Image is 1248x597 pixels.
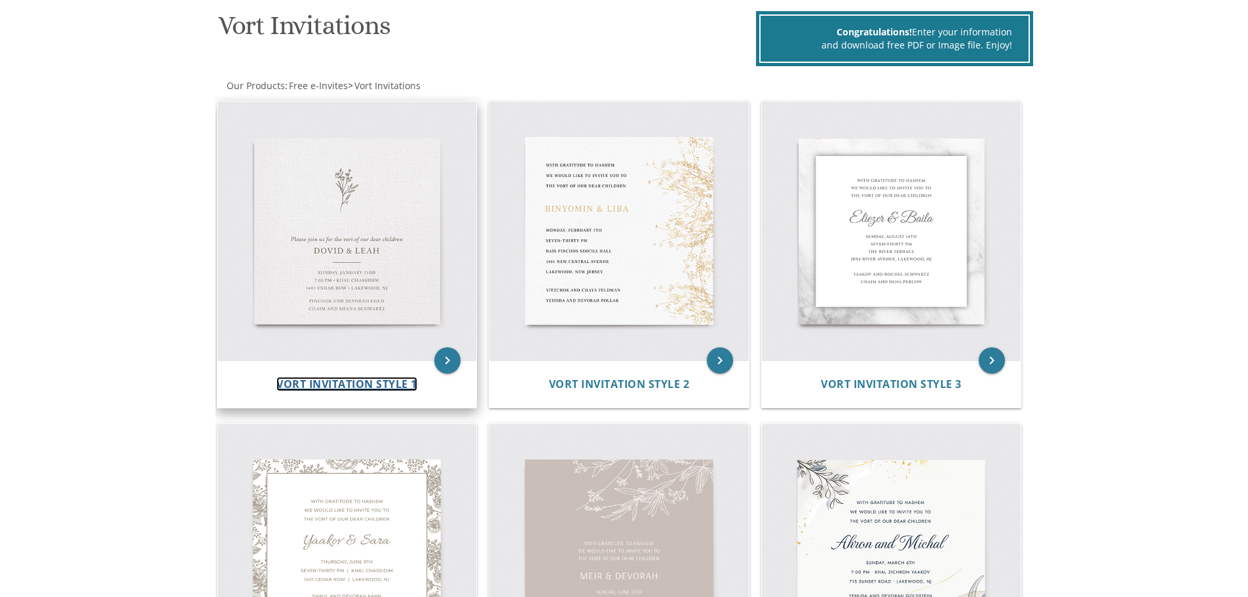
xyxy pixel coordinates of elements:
[288,79,348,92] a: Free e-Invites
[353,79,421,92] a: Vort Invitations
[707,347,733,374] a: keyboard_arrow_right
[837,26,912,38] span: Congratulations!
[434,347,461,374] a: keyboard_arrow_right
[549,378,690,391] a: Vort Invitation Style 2
[216,79,624,92] div: :
[348,79,421,92] span: >
[762,102,1021,361] img: Vort Invitation Style 3
[777,26,1012,39] div: Enter your information
[979,347,1005,374] a: keyboard_arrow_right
[489,102,749,361] img: Vort Invitation Style 2
[276,378,417,391] a: Vort Invitation Style 1
[549,377,690,391] span: Vort Invitation Style 2
[276,377,417,391] span: Vort Invitation Style 1
[289,79,348,92] span: Free e-Invites
[821,377,962,391] span: Vort Invitation Style 3
[217,102,477,361] img: Vort Invitation Style 1
[354,79,421,92] span: Vort Invitations
[821,378,962,391] a: Vort Invitation Style 3
[777,39,1012,52] div: and download free PDF or Image file. Enjoy!
[218,11,753,50] h1: Vort Invitations
[225,79,285,92] a: Our Products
